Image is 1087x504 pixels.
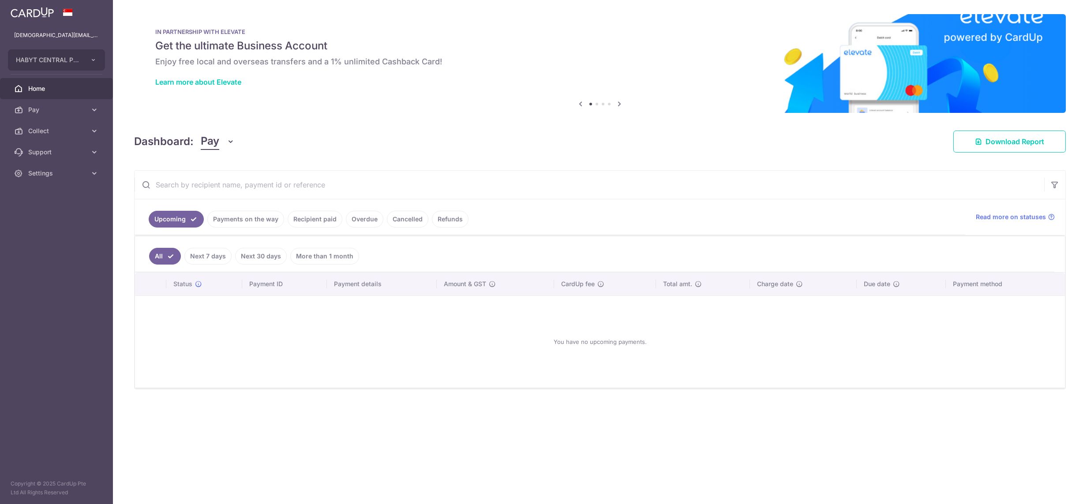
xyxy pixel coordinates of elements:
span: Pay [28,105,86,114]
a: Read more on statuses [976,213,1055,221]
h6: Enjoy free local and overseas transfers and a 1% unlimited Cashback Card! [155,56,1045,67]
div: You have no upcoming payments. [146,303,1054,381]
span: Home [28,84,86,93]
input: Search by recipient name, payment id or reference [135,171,1044,199]
button: Pay [201,133,235,150]
span: Support [28,148,86,157]
a: Cancelled [387,211,428,228]
span: HABYT CENTRAL PTE. LTD. [16,56,81,64]
a: Overdue [346,211,383,228]
th: Payment ID [242,273,327,295]
span: Due date [864,280,890,288]
a: Upcoming [149,211,204,228]
button: HABYT CENTRAL PTE. LTD. [8,49,105,71]
th: Payment method [946,273,1065,295]
a: Download Report [953,131,1066,153]
img: Renovation banner [134,14,1066,113]
span: Status [173,280,192,288]
span: Download Report [986,136,1044,147]
img: CardUp [11,7,54,18]
span: Collect [28,127,86,135]
a: Recipient paid [288,211,342,228]
span: Charge date [757,280,793,288]
a: Learn more about Elevate [155,78,241,86]
a: Refunds [432,211,469,228]
span: Total amt. [663,280,692,288]
a: Next 7 days [184,248,232,265]
span: Pay [201,133,219,150]
p: [DEMOGRAPHIC_DATA][EMAIL_ADDRESS][DOMAIN_NAME] [14,31,99,40]
a: Payments on the way [207,211,284,228]
span: Settings [28,169,86,178]
span: Read more on statuses [976,213,1046,221]
h4: Dashboard: [134,134,194,149]
span: Amount & GST [444,280,486,288]
h5: Get the ultimate Business Account [155,39,1045,53]
th: Payment details [327,273,437,295]
a: Next 30 days [235,248,287,265]
span: CardUp fee [561,280,595,288]
p: IN PARTNERSHIP WITH ELEVATE [155,28,1045,35]
a: More than 1 month [290,248,359,265]
a: All [149,248,181,265]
